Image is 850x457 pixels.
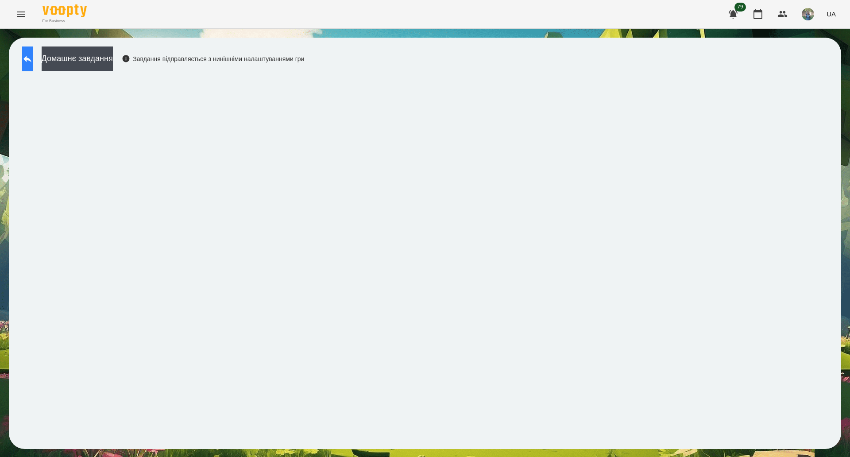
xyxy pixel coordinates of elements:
button: Menu [11,4,32,25]
span: 79 [734,3,746,12]
img: de1e453bb906a7b44fa35c1e57b3518e.jpg [802,8,814,20]
div: Завдання відправляється з нинішніми налаштуваннями гри [122,54,305,63]
button: Домашнє завдання [42,46,113,71]
span: UA [827,9,836,19]
button: UA [823,6,839,22]
img: Voopty Logo [42,4,87,17]
span: For Business [42,18,87,24]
